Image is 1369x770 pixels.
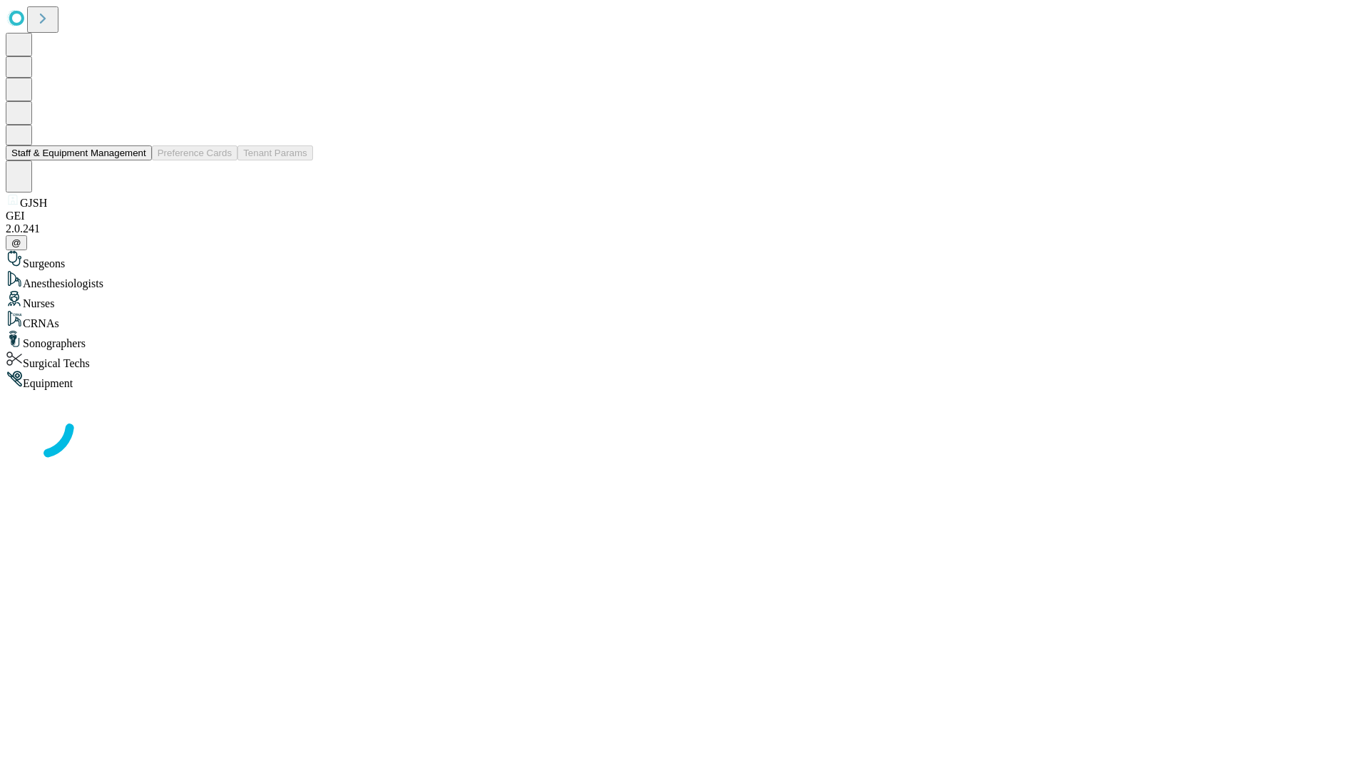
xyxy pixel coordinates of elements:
[6,250,1363,270] div: Surgeons
[11,237,21,248] span: @
[152,145,237,160] button: Preference Cards
[6,290,1363,310] div: Nurses
[6,235,27,250] button: @
[6,330,1363,350] div: Sonographers
[6,270,1363,290] div: Anesthesiologists
[6,350,1363,370] div: Surgical Techs
[20,197,47,209] span: GJSH
[6,310,1363,330] div: CRNAs
[237,145,313,160] button: Tenant Params
[6,145,152,160] button: Staff & Equipment Management
[6,370,1363,390] div: Equipment
[6,210,1363,222] div: GEI
[6,222,1363,235] div: 2.0.241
